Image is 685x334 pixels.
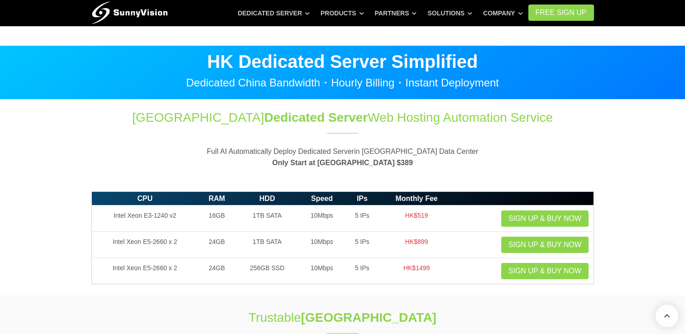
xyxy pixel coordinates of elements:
a: Sign up & Buy Now [501,210,589,227]
td: Intel Xeon E3-1240 v2 [91,205,198,232]
td: HK$519 [379,205,454,232]
th: HDD [235,191,299,205]
a: Dedicated Server [238,5,310,21]
span: Dedicated Server [264,110,368,124]
th: RAM [198,191,236,205]
th: CPU [91,191,198,205]
td: 1TB SATA [235,205,299,232]
a: Sign up & Buy Now [501,263,589,279]
td: HK$899 [379,232,454,258]
td: 256GB SSD [235,258,299,284]
td: Intel Xeon E5-2660 x 2 [91,232,198,258]
td: Intel Xeon E5-2660 x 2 [91,258,198,284]
a: Sign up & Buy Now [501,237,589,253]
p: Dedicated China Bandwidth・Hourly Billing・Instant Deployment [91,77,594,88]
td: 24GB [198,258,236,284]
td: 5 IPs [345,232,379,258]
a: Products [321,5,364,21]
th: Monthly Fee [379,191,454,205]
a: Company [483,5,523,21]
a: Partners [375,5,417,21]
td: 5 IPs [345,205,379,232]
td: 10Mbps [299,205,345,232]
th: IPs [345,191,379,205]
strong: [GEOGRAPHIC_DATA] [301,310,436,324]
td: HK$1499 [379,258,454,284]
h1: Trustable [192,309,493,326]
a: FREE Sign Up [528,5,594,21]
td: 1TB SATA [235,232,299,258]
td: 24GB [198,232,236,258]
p: HK Dedicated Server Simplified [91,52,594,71]
a: Solutions [427,5,472,21]
h1: [GEOGRAPHIC_DATA] Web Hosting Automation Service [91,109,594,126]
td: 5 IPs [345,258,379,284]
td: 16GB [198,205,236,232]
td: 10Mbps [299,258,345,284]
th: Speed [299,191,345,205]
td: 10Mbps [299,232,345,258]
p: Full AI Automatically Deploy Dedicated Serverin [GEOGRAPHIC_DATA] Data Center [91,146,594,169]
strong: Only Start at [GEOGRAPHIC_DATA] $389 [272,159,413,167]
